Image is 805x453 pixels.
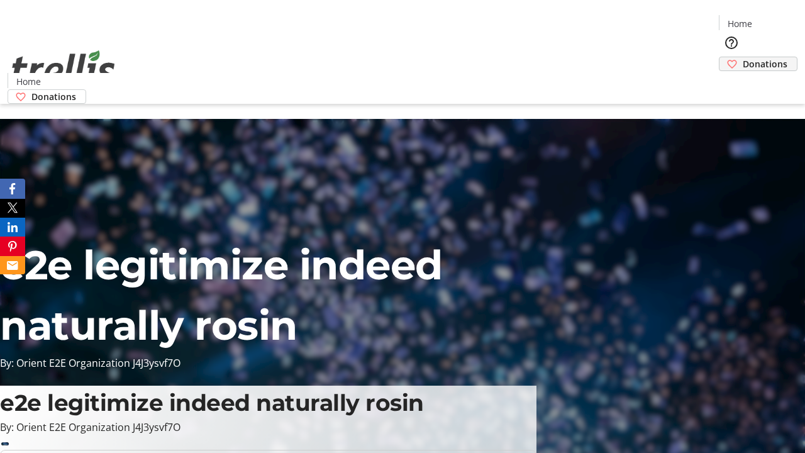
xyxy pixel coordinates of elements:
button: Help [719,30,744,55]
a: Home [8,75,48,88]
a: Home [719,17,760,30]
span: Donations [743,57,787,70]
img: Orient E2E Organization J4J3ysvf7O's Logo [8,36,119,99]
a: Donations [719,57,797,71]
a: Donations [8,89,86,104]
span: Home [728,17,752,30]
button: Cart [719,71,744,96]
span: Home [16,75,41,88]
span: Donations [31,90,76,103]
